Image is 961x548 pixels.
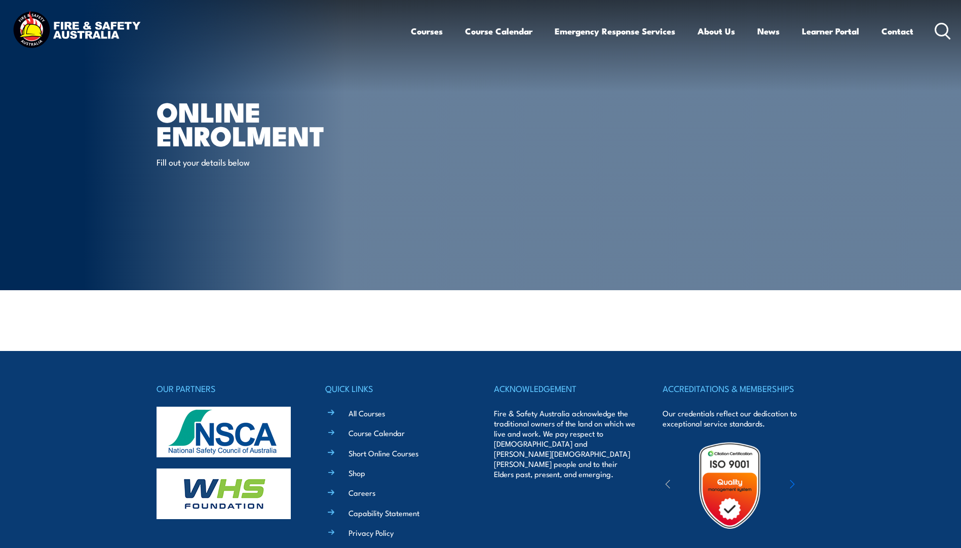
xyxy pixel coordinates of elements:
[157,381,298,396] h4: OUR PARTNERS
[349,507,419,518] a: Capability Statement
[757,18,780,45] a: News
[698,18,735,45] a: About Us
[349,467,365,478] a: Shop
[157,99,407,146] h1: Online Enrolment
[685,441,774,530] img: Untitled design (19)
[802,18,859,45] a: Learner Portal
[157,468,291,519] img: whs-logo-footer
[555,18,675,45] a: Emergency Response Services
[663,408,804,428] p: Our credentials reflect our dedication to exceptional service standards.
[663,381,804,396] h4: ACCREDITATIONS & MEMBERSHIPS
[349,527,394,538] a: Privacy Policy
[349,487,375,498] a: Careers
[349,427,405,438] a: Course Calendar
[465,18,532,45] a: Course Calendar
[881,18,913,45] a: Contact
[349,408,385,418] a: All Courses
[494,408,636,479] p: Fire & Safety Australia acknowledge the traditional owners of the land on which we live and work....
[349,448,418,458] a: Short Online Courses
[325,381,467,396] h4: QUICK LINKS
[411,18,443,45] a: Courses
[775,468,863,503] img: ewpa-logo
[494,381,636,396] h4: ACKNOWLEDGEMENT
[157,407,291,457] img: nsca-logo-footer
[157,156,341,168] p: Fill out your details below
